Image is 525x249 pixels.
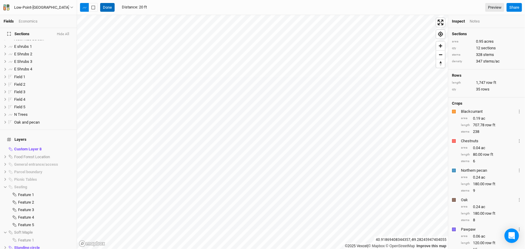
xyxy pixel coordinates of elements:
[14,147,73,152] div: Custom Layer 8
[345,243,446,249] div: |
[14,120,73,125] div: Oak and pecan
[452,73,521,78] h4: Rows
[14,90,25,94] span: Field 3
[14,67,32,71] span: E Shrubs 4
[461,217,521,223] div: 8
[517,167,521,174] button: Crop Usage
[452,59,473,64] div: density
[18,215,34,220] span: Feature 4
[14,162,58,167] span: General entrance/access
[481,87,489,92] span: rows
[481,204,485,210] span: ac
[14,37,44,41] span: Arborvitae screen
[461,189,470,193] div: stems
[14,105,73,109] div: Field 5
[481,175,485,180] span: ac
[19,19,38,24] div: Economics
[14,185,73,189] div: Seating
[18,223,34,227] span: Feature 5
[18,192,34,197] span: Feature 1
[461,175,470,180] div: area
[14,155,50,159] span: Food Forest Location
[481,45,496,51] span: sections
[461,240,521,246] div: 120.00
[461,204,521,210] div: 0.24
[452,46,473,51] div: qty
[14,230,73,235] div: Soft Maple
[452,45,521,51] div: 12
[14,5,69,11] div: Low-Point-Washburn
[4,134,73,146] h4: Layers
[505,229,519,243] div: Open Intercom Messenger
[14,147,42,151] span: Custom Layer 8
[452,39,473,44] div: area
[14,5,69,11] div: Low-Point-[GEOGRAPHIC_DATA]
[461,146,470,150] div: area
[14,82,73,87] div: Field 2
[452,32,521,36] h4: Sections
[14,112,73,117] div: N Trees
[452,53,473,57] div: stems
[3,4,74,11] button: Low-Point-[GEOGRAPHIC_DATA]
[461,234,521,239] div: 0.06
[436,59,445,68] button: Reset bearing to north
[14,90,73,94] div: Field 3
[485,3,504,12] a: Preview
[461,152,470,157] div: length
[14,97,73,102] div: Field 4
[436,50,445,59] button: Zoom out
[14,75,73,79] div: Field 1
[14,162,73,167] div: General entrance/access
[485,181,495,187] span: row ft
[14,177,37,182] span: Picnic Tables
[461,188,521,193] div: 9
[436,41,445,50] span: Zoom in
[485,240,495,246] span: row ft
[14,170,73,174] div: Parcel boundary
[14,52,32,56] span: E Shrubs 2
[18,192,73,197] div: Feature 1
[461,204,470,209] div: area
[461,122,521,128] div: 707.78
[14,52,73,57] div: E Shrubs 2
[517,108,521,115] button: Crop Usage
[14,75,25,79] span: Field 1
[14,59,73,64] div: E Shrubs 3
[14,185,27,189] span: Seating
[89,3,98,12] button: Shortcut: 2
[461,211,521,216] div: 180.00
[486,80,496,85] span: row ft
[14,120,40,124] span: Oak and pecan
[452,87,521,92] div: 35
[485,122,495,128] span: row ft
[461,145,521,151] div: 0.04
[14,44,73,49] div: E shrubs 1
[14,44,32,49] span: E shrubs 1
[18,215,73,220] div: Feature 4
[483,59,500,64] span: stems/ac
[483,152,493,157] span: row ft
[481,145,485,151] span: ac
[14,105,25,109] span: Field 5
[461,116,521,121] div: 0.19
[14,67,73,72] div: E Shrubs 4
[345,244,367,248] a: ©2025 Vexcel
[14,97,25,102] span: Field 4
[481,234,485,239] span: ac
[14,82,25,87] span: Field 2
[14,155,73,159] div: Food Forest Location
[461,109,516,114] div: Blackcurrant
[79,240,105,247] a: Mapbox logo
[461,138,516,144] div: Chestnuts
[452,87,473,92] div: qty
[507,3,522,12] button: Share
[452,80,521,85] div: 1,747
[452,59,521,64] div: 347
[517,226,521,233] button: Crop Usage
[417,244,446,248] a: Improve this map
[517,137,521,144] button: Crop Usage
[461,234,470,238] div: area
[461,181,521,187] div: 180.00
[461,168,516,173] div: Northern pecan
